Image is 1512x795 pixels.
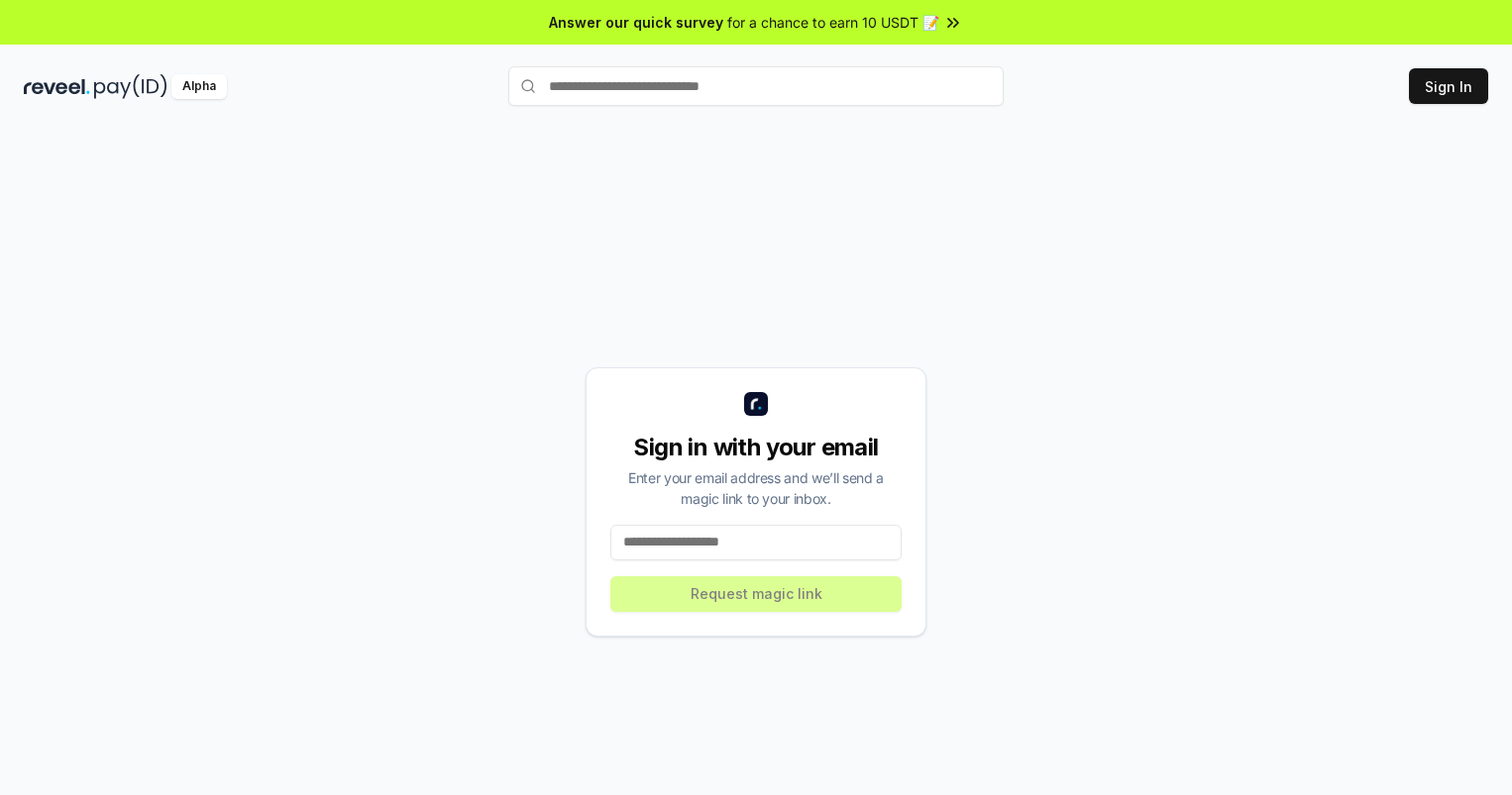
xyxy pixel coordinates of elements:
div: Alpha [171,74,227,99]
img: pay_id [94,74,167,99]
span: Answer our quick survey [549,12,723,33]
img: reveel_dark [24,74,90,99]
div: Enter your email address and we’ll send a magic link to your inbox. [610,467,902,509]
div: Sign in with your email [610,432,902,463]
span: for a chance to earn 10 USDT 📝 [727,12,939,33]
img: logo_small [744,392,768,416]
button: Sign In [1409,68,1488,104]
